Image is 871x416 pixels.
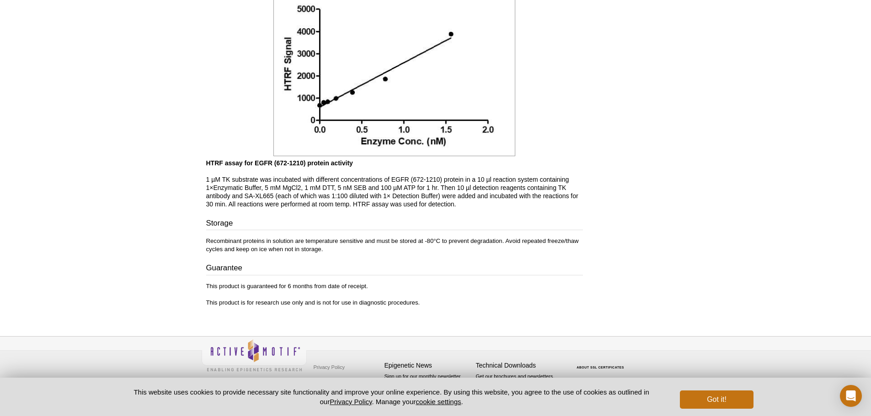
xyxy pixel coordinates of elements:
[206,237,583,253] p: Recombinant proteins in solution are temperature sensitive and must be stored at -80°C to prevent...
[476,373,563,396] p: Get our brochures and newsletters, or request them by mail.
[206,159,353,167] b: HTRF assay for EGFR (672-1210) protein activity
[416,398,461,405] button: cookie settings
[206,218,583,231] h3: Storage
[680,390,753,409] button: Got it!
[330,398,372,405] a: Privacy Policy
[206,159,583,208] p: 1 µM TK substrate was incubated with different concentrations of EGFR (672-1210) protein in a 10 ...
[311,360,347,374] a: Privacy Policy
[202,337,307,374] img: Active Motif,
[476,362,563,369] h4: Technical Downloads
[206,263,583,275] h3: Guarantee
[567,353,636,373] table: Click to Verify - This site chose Symantec SSL for secure e-commerce and confidential communicati...
[385,373,471,404] p: Sign up for our monthly newsletter highlighting recent publications in the field of epigenetics.
[385,362,471,369] h4: Epigenetic News
[118,387,665,406] p: This website uses cookies to provide necessary site functionality and improve your online experie...
[577,366,624,369] a: ABOUT SSL CERTIFICATES
[840,385,862,407] div: Open Intercom Messenger
[311,374,359,388] a: Terms & Conditions
[206,282,583,307] p: This product is guaranteed for 6 months from date of receipt. This product is for research use on...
